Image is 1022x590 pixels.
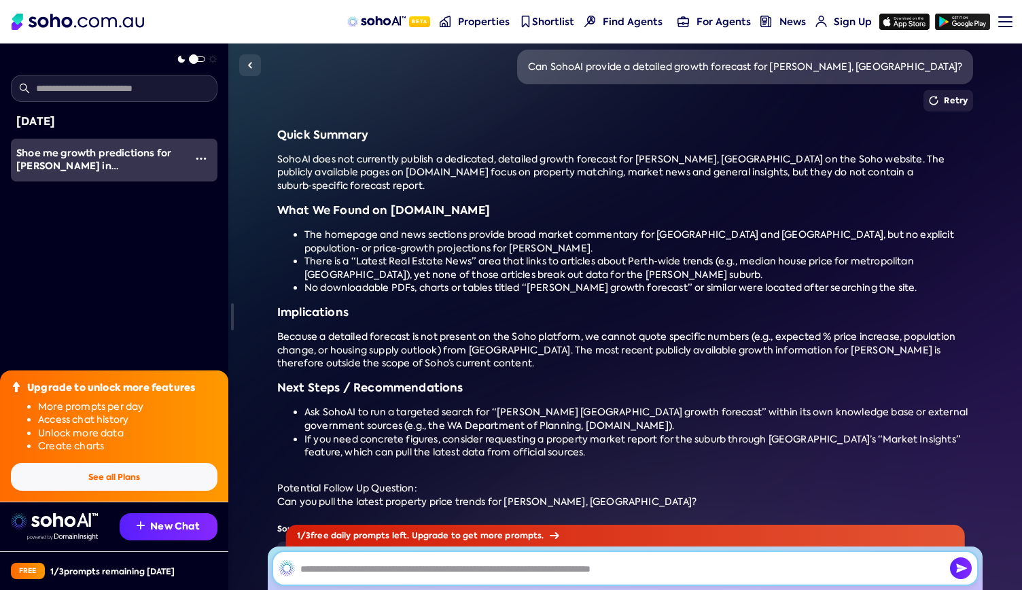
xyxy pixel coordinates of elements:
span: For Agents [697,15,751,29]
img: sohoAI logo [347,16,405,27]
img: shortlist-nav icon [520,16,531,27]
img: sohoai logo [11,513,98,530]
li: There is a “Latest Real Estate News” area that links to articles about Perth‑wide trends (e.g., m... [304,255,973,281]
button: See all Plans [11,463,217,491]
li: If you need concrete figures, consider requesting a property market report for the suburb through... [304,433,973,459]
li: Unlock more data [38,427,217,440]
div: Can SohoAI provide a detailed growth forecast for [PERSON_NAME], [GEOGRAPHIC_DATA]? [528,60,962,74]
button: Send [950,557,972,579]
img: Sidebar toggle icon [242,57,258,73]
button: Retry [923,90,973,111]
img: Retry icon [929,96,938,105]
button: New Chat [120,513,217,540]
img: google-play icon [935,14,990,30]
span: Shoe me growth predictions for [PERSON_NAME] in [GEOGRAPHIC_DATA] [16,146,171,186]
div: Can you pull the latest property price trends for [PERSON_NAME], [GEOGRAPHIC_DATA]? [277,496,973,509]
li: The homepage and news sections provide broad market commentary for [GEOGRAPHIC_DATA] and [GEOGRAP... [304,228,973,255]
span: Beta [409,16,430,27]
img: SohoAI logo black [279,560,295,576]
h3: What We Found on [DOMAIN_NAME] [277,204,973,218]
li: Access chat history [38,413,217,427]
img: Data provided by Domain Insight [27,534,98,540]
li: Create charts [38,440,217,453]
img: More icon [196,153,207,164]
img: for-agents-nav icon [677,16,689,27]
li: No downloadable PDFs, charts or tables titled “[PERSON_NAME] growth forecast” or similar were loc... [304,281,973,295]
h3: Implications [277,306,973,319]
div: 1 / 3 prompts remaining [DATE] [50,566,175,577]
h3: Next Steps / Recommendations [277,381,973,395]
span: Properties [458,15,510,29]
div: Shoe me growth predictions for Victoria Park in WA [16,147,185,173]
strong: Source: [277,523,308,534]
div: Upgrade to unlock more features [27,381,195,395]
span: SohoAI does not currently publish a dedicated, detailed growth forecast for [PERSON_NAME], [GEOGR... [277,153,945,192]
img: Send icon [950,557,972,579]
img: Recommendation icon [137,521,145,530]
img: properties-nav icon [440,16,451,27]
span: Shortlist [532,15,574,29]
li: More prompts per day [38,400,217,414]
h3: Quick Summary [277,128,973,142]
img: for-agents-nav icon [815,16,827,27]
span: Because a detailed forecast is not present on the Soho platform, we cannot quote specific numbers... [277,330,955,369]
span: Potential Follow Up Question: [277,482,417,494]
img: app-store icon [879,14,930,30]
a: Shoe me growth predictions for [PERSON_NAME] in [GEOGRAPHIC_DATA] [11,139,185,181]
img: Find agents icon [584,16,596,27]
a: [DOMAIN_NAME] [310,523,379,534]
img: Arrow icon [550,532,559,539]
span: News [779,15,806,29]
div: Free [11,563,45,579]
img: news-nav icon [760,16,772,27]
li: Ask SohoAI to run a targeted search for “[PERSON_NAME] [GEOGRAPHIC_DATA] growth forecast” within ... [304,406,973,432]
span: Find Agents [603,15,663,29]
div: 1 / 3 free daily prompts left. Upgrade to get more prompts. [286,525,965,546]
span: Sign Up [834,15,872,29]
img: Upgrade icon [11,381,22,392]
div: [DATE] [16,113,212,131]
img: Soho Logo [12,14,144,30]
